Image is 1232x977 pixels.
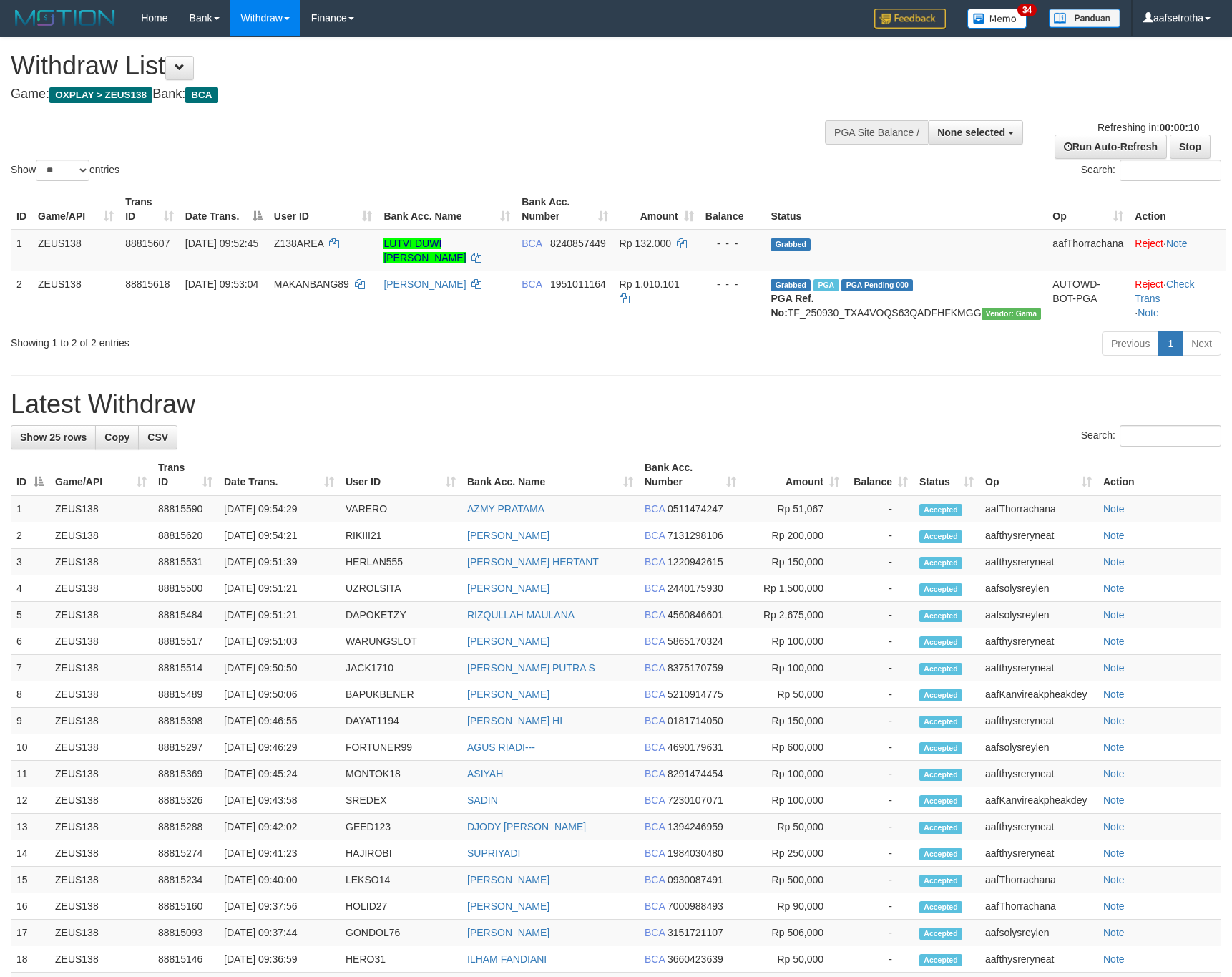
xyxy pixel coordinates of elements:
td: JACK1710 [340,655,461,681]
div: PGA Site Balance / [825,120,928,145]
a: AZMY PRATAMA [467,503,544,515]
a: Note [1103,636,1125,647]
td: ZEUS138 [49,840,152,867]
td: Rp 150,000 [742,708,845,734]
td: 88815620 [152,522,218,549]
a: Reject [1135,238,1163,249]
span: Accepted [919,663,962,675]
td: ZEUS138 [49,734,152,761]
td: · · [1129,271,1226,326]
th: ID [11,189,32,230]
a: ILHAM FANDIANI [467,953,547,965]
span: BCA [645,609,665,621]
td: ZEUS138 [49,787,152,814]
td: DAPOKETZY [340,602,461,628]
span: Accepted [919,875,962,887]
span: Copy [104,432,129,443]
a: [PERSON_NAME] HERTANT [467,556,599,568]
td: SREDEX [340,787,461,814]
span: BCA [645,503,665,515]
span: Copy 8291474454 to clipboard [668,768,723,779]
span: Accepted [919,742,962,754]
select: Showentries [36,160,89,181]
span: Copy 0930087491 to clipboard [668,874,723,885]
td: Rp 2,675,000 [742,602,845,628]
span: Copy 5865170324 to clipboard [668,636,723,647]
td: 13 [11,814,49,840]
a: Reject [1135,278,1163,290]
td: Rp 500,000 [742,867,845,893]
td: 5 [11,602,49,628]
span: Copy 8240857449 to clipboard [550,238,606,249]
td: - [845,867,914,893]
img: Feedback.jpg [874,9,946,29]
a: [PERSON_NAME] PUTRA S [467,662,595,674]
td: [DATE] 09:50:50 [218,655,340,681]
a: Note [1103,874,1125,885]
h1: Latest Withdraw [11,390,1221,419]
td: 12 [11,787,49,814]
th: User ID: activate to sort column ascending [268,189,378,230]
th: Bank Acc. Number: activate to sort column ascending [516,189,613,230]
span: BCA [645,768,665,779]
td: [DATE] 09:42:02 [218,814,340,840]
span: BCA [645,556,665,568]
th: Balance: activate to sort column ascending [845,455,914,495]
th: Balance [700,189,766,230]
td: aafThorrachana [979,867,1097,893]
td: aafKanvireakpheakdey [979,681,1097,708]
td: ZEUS138 [49,761,152,787]
td: aafthysreryneat [979,655,1097,681]
td: 88815274 [152,840,218,867]
td: - [845,628,914,655]
td: - [845,575,914,602]
span: Copy 0511474247 to clipboard [668,503,723,515]
span: Grabbed [771,238,811,251]
td: 88815531 [152,549,218,575]
td: ZEUS138 [49,708,152,734]
a: Note [1138,307,1159,319]
span: BCA [645,636,665,647]
td: ZEUS138 [49,495,152,522]
td: [DATE] 09:37:56 [218,893,340,920]
td: Rp 200,000 [742,522,845,549]
h4: Game: Bank: [11,87,807,102]
td: [DATE] 09:51:39 [218,549,340,575]
span: Accepted [919,583,962,596]
span: Copy 1984030480 to clipboard [668,847,723,859]
td: aafthysreryneat [979,549,1097,575]
td: RIKIII21 [340,522,461,549]
span: 34 [1017,4,1037,16]
td: [DATE] 09:51:03 [218,628,340,655]
td: aafThorrachana [979,495,1097,522]
a: [PERSON_NAME] [467,689,549,700]
a: Note [1103,742,1125,753]
td: HERLAN555 [340,549,461,575]
th: Bank Acc. Name: activate to sort column ascending [461,455,639,495]
td: ZEUS138 [49,655,152,681]
td: - [845,549,914,575]
th: Action [1129,189,1226,230]
td: Rp 1,500,000 [742,575,845,602]
td: UZROLSITA [340,575,461,602]
span: OXPLAY > ZEUS138 [49,87,152,103]
td: - [845,522,914,549]
button: None selected [928,120,1023,145]
label: Show entries [11,160,119,181]
td: 88815326 [152,787,218,814]
span: Accepted [919,689,962,701]
span: Accepted [919,504,962,516]
span: BCA [522,278,542,290]
td: ZEUS138 [49,549,152,575]
span: Marked by aafsolysreylen [813,279,839,291]
td: ZEUS138 [49,893,152,920]
td: Rp 50,000 [742,681,845,708]
td: 88815500 [152,575,218,602]
strong: 00:00:10 [1159,122,1199,133]
span: BCA [645,689,665,700]
td: BAPUKBENER [340,681,461,708]
td: 88815484 [152,602,218,628]
td: 15 [11,867,49,893]
span: Accepted [919,769,962,781]
a: Note [1103,689,1125,700]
